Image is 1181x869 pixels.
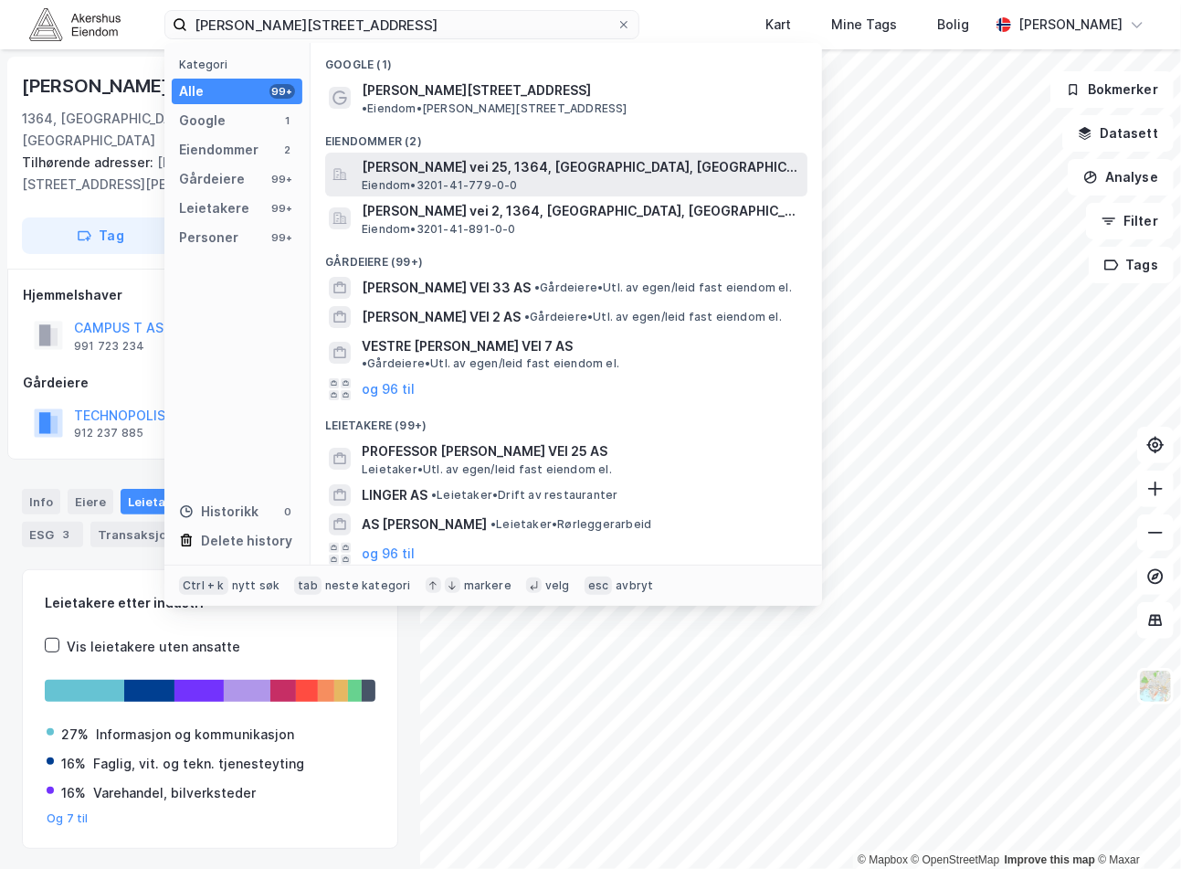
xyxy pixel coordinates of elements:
[67,636,240,658] div: Vis leietakere uten ansatte
[311,240,822,273] div: Gårdeiere (99+)
[179,58,302,71] div: Kategori
[90,522,216,547] div: Transaksjoner
[431,488,617,503] span: Leietaker • Drift av restauranter
[74,339,144,354] div: 991 723 234
[269,230,295,245] div: 99+
[68,489,113,514] div: Eiere
[524,310,530,323] span: •
[937,14,969,36] div: Bolig
[765,14,791,36] div: Kart
[179,197,249,219] div: Leietakere
[269,84,295,99] div: 99+
[831,14,897,36] div: Mine Tags
[294,577,322,595] div: tab
[534,281,540,294] span: •
[179,168,245,190] div: Gårdeiere
[201,530,292,552] div: Delete history
[362,222,516,237] span: Eiendom • 3201-41-891-0-0
[545,578,570,593] div: velg
[362,484,427,506] span: LINGER AS
[534,281,792,295] span: Gårdeiere • Utl. av egen/leid fast eiendom el.
[325,578,411,593] div: neste kategori
[362,378,415,400] button: og 96 til
[362,101,367,115] span: •
[362,440,800,462] span: PROFESSOR [PERSON_NAME] VEI 25 AS
[362,514,487,535] span: AS [PERSON_NAME]
[22,217,179,254] button: Tag
[22,108,258,152] div: 1364, [GEOGRAPHIC_DATA], [GEOGRAPHIC_DATA]
[58,525,76,544] div: 3
[1090,781,1181,869] iframe: Chat Widget
[912,853,1000,866] a: OpenStreetMap
[179,227,238,249] div: Personer
[232,578,280,593] div: nytt søk
[585,577,613,595] div: esc
[464,578,511,593] div: markere
[311,120,822,153] div: Eiendommer (2)
[490,517,651,532] span: Leietaker • Rørleggerarbeid
[23,284,397,306] div: Hjemmelshaver
[362,356,367,370] span: •
[311,404,822,437] div: Leietakere (99+)
[362,543,415,565] button: og 96 til
[179,501,258,523] div: Historikk
[22,522,83,547] div: ESG
[362,306,521,328] span: [PERSON_NAME] VEI 2 AS
[45,592,375,614] div: Leietakere etter industri
[362,200,800,222] span: [PERSON_NAME] vei 2, 1364, [GEOGRAPHIC_DATA], [GEOGRAPHIC_DATA]
[1086,203,1174,239] button: Filter
[269,201,295,216] div: 99+
[1089,247,1174,283] button: Tags
[616,578,653,593] div: avbryt
[362,462,612,477] span: Leietaker • Utl. av egen/leid fast eiendom el.
[179,577,228,595] div: Ctrl + k
[1018,14,1123,36] div: [PERSON_NAME]
[22,152,384,196] div: [PERSON_NAME] Vei [STREET_ADDRESS][PERSON_NAME]
[362,356,619,371] span: Gårdeiere • Utl. av egen/leid fast eiendom el.
[280,113,295,128] div: 1
[187,11,617,38] input: Søk på adresse, matrikkel, gårdeiere, leietakere eller personer
[1005,853,1095,866] a: Improve this map
[362,79,591,101] span: [PERSON_NAME][STREET_ADDRESS]
[362,178,518,193] span: Eiendom • 3201-41-779-0-0
[22,71,227,101] div: [PERSON_NAME] Vei 21
[93,753,304,775] div: Faglig, vit. og tekn. tjenesteyting
[858,853,908,866] a: Mapbox
[61,753,86,775] div: 16%
[362,156,800,178] span: [PERSON_NAME] vei 25, 1364, [GEOGRAPHIC_DATA], [GEOGRAPHIC_DATA]
[1138,669,1173,704] img: Z
[1062,115,1174,152] button: Datasett
[93,782,256,804] div: Varehandel, bilverksteder
[311,43,822,76] div: Google (1)
[179,139,258,161] div: Eiendommer
[362,335,573,357] span: VESTRE [PERSON_NAME] VEI 7 AS
[280,143,295,157] div: 2
[280,504,295,519] div: 0
[362,277,531,299] span: [PERSON_NAME] VEI 33 AS
[121,489,224,514] div: Leietakere
[524,310,782,324] span: Gårdeiere • Utl. av egen/leid fast eiendom el.
[29,8,121,40] img: akershus-eiendom-logo.9091f326c980b4bce74ccdd9f866810c.svg
[490,517,496,531] span: •
[96,724,294,746] div: Informasjon og kommunikasjon
[47,811,89,826] button: Og 7 til
[23,372,397,394] div: Gårdeiere
[179,110,226,132] div: Google
[22,489,60,514] div: Info
[61,724,89,746] div: 27%
[1090,781,1181,869] div: Kontrollprogram for chat
[61,782,86,804] div: 16%
[74,426,143,440] div: 912 237 885
[1068,159,1174,196] button: Analyse
[269,172,295,186] div: 99+
[179,80,204,102] div: Alle
[22,154,157,170] span: Tilhørende adresser:
[1050,71,1174,108] button: Bokmerker
[431,488,437,502] span: •
[362,101,627,116] span: Eiendom • [PERSON_NAME][STREET_ADDRESS]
